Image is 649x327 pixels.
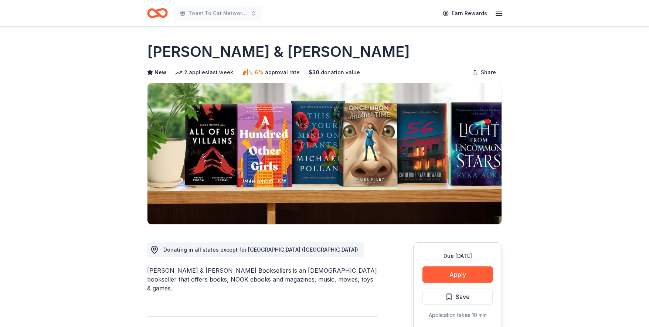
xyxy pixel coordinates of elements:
[154,68,166,77] span: New
[422,266,493,283] button: Apply
[422,289,493,305] button: Save
[321,68,360,77] span: donation value
[188,9,248,18] span: Toast To Cat Network 30th Anniversary Celebration
[422,252,493,260] div: Due [DATE]
[147,41,410,62] h1: [PERSON_NAME] & [PERSON_NAME]
[438,7,492,20] a: Earn Rewards
[466,65,502,80] button: Share
[309,68,319,77] span: $ 30
[255,68,264,77] span: 6%
[422,311,493,320] div: Application takes 10 min
[456,292,470,302] span: Save
[265,68,300,77] span: approval rate
[147,266,378,293] div: [PERSON_NAME] & [PERSON_NAME] Booksellers is an [DEMOGRAPHIC_DATA] bookseller that offers books, ...
[163,246,358,253] span: Donating in all states except for [GEOGRAPHIC_DATA] ([GEOGRAPHIC_DATA])
[175,68,233,77] div: 2 applies last week
[174,6,262,21] button: Toast To Cat Network 30th Anniversary Celebration
[147,4,168,22] a: Home
[147,83,502,224] img: Image for Barnes & Noble
[481,68,496,77] span: Share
